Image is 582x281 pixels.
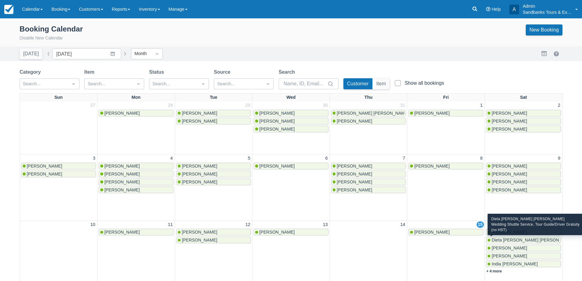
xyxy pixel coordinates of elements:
[176,118,251,124] a: [PERSON_NAME]
[557,155,562,162] a: 9
[20,24,83,34] div: Booking Calendar
[414,164,450,168] span: [PERSON_NAME]
[442,94,450,102] a: Fri
[486,7,490,11] i: Help
[322,221,329,228] a: 13
[486,229,561,235] a: [PERSON_NAME]
[259,230,295,235] span: [PERSON_NAME]
[254,229,328,235] a: [PERSON_NAME]
[331,187,406,193] a: [PERSON_NAME]
[53,94,64,102] a: Sun
[408,229,483,235] a: [PERSON_NAME]
[486,253,561,259] a: [PERSON_NAME]
[104,111,140,116] span: [PERSON_NAME]
[104,179,140,184] span: [PERSON_NAME]
[324,155,329,162] a: 6
[337,172,372,176] span: [PERSON_NAME]
[154,51,160,57] span: Dropdown icon
[477,221,484,228] a: 15
[176,229,251,235] a: [PERSON_NAME]
[99,110,174,116] a: [PERSON_NAME]
[254,110,328,116] a: [PERSON_NAME]
[254,126,328,132] a: [PERSON_NAME]
[259,127,295,131] span: [PERSON_NAME]
[20,48,42,59] button: [DATE]
[4,5,13,14] img: checkfront-main-nav-mini-logo.png
[99,187,174,193] a: [PERSON_NAME]
[331,110,406,116] a: [PERSON_NAME] [PERSON_NAME] Lupenette
[104,187,140,192] span: [PERSON_NAME]
[401,155,406,162] a: 7
[244,221,251,228] a: 12
[492,179,527,184] span: [PERSON_NAME]
[89,221,97,228] a: 10
[254,118,328,124] a: [PERSON_NAME]
[167,102,174,109] a: 28
[104,164,140,168] span: [PERSON_NAME]
[491,216,582,222] div: Dieta [PERSON_NAME] [PERSON_NAME]
[259,164,295,168] span: [PERSON_NAME]
[486,118,561,124] a: [PERSON_NAME]
[247,155,251,162] a: 5
[27,164,62,168] span: [PERSON_NAME]
[285,94,297,102] a: Wed
[343,78,372,89] button: Customer
[486,269,502,273] a: + 4 more
[169,155,174,162] a: 4
[363,94,374,102] a: Thu
[337,179,372,184] span: [PERSON_NAME]
[331,163,406,169] a: [PERSON_NAME]
[492,164,527,168] span: [PERSON_NAME]
[486,179,561,185] a: [PERSON_NAME]
[182,172,217,176] span: [PERSON_NAME]
[182,238,217,242] span: [PERSON_NAME]
[21,163,96,169] a: [PERSON_NAME]
[486,245,561,251] a: [PERSON_NAME]
[265,81,271,87] span: Dropdown icon
[526,24,562,35] a: New Booking
[176,237,251,243] a: [PERSON_NAME]
[337,164,372,168] span: [PERSON_NAME]
[486,126,561,132] a: [PERSON_NAME]
[259,111,295,116] span: [PERSON_NAME]
[99,179,174,185] a: [PERSON_NAME]
[486,187,561,193] a: [PERSON_NAME]
[486,163,561,169] a: [PERSON_NAME]
[182,164,217,168] span: [PERSON_NAME]
[259,119,295,124] span: [PERSON_NAME]
[27,172,62,176] span: [PERSON_NAME]
[491,222,582,233] div: Wedding Shuttle Service, Tour Guide/Driver Gratuity (no HST)
[254,163,328,169] a: [PERSON_NAME]
[209,94,219,102] a: Tue
[244,102,251,109] a: 29
[84,68,97,76] label: Item
[414,111,450,116] span: [PERSON_NAME]
[182,230,217,235] span: [PERSON_NAME]
[486,261,561,267] a: India [PERSON_NAME]
[92,155,97,162] a: 3
[182,111,217,116] span: [PERSON_NAME]
[71,81,77,87] span: Dropdown icon
[99,163,174,169] a: [PERSON_NAME]
[492,172,527,176] span: [PERSON_NAME]
[337,119,372,124] span: [PERSON_NAME]
[135,81,141,87] span: Dropdown icon
[399,102,406,109] a: 31
[486,237,561,243] a: Dieta [PERSON_NAME] [PERSON_NAME]
[404,80,444,86] div: Show all bookings
[167,221,174,228] a: 11
[414,230,450,235] span: [PERSON_NAME]
[373,78,390,89] button: Item
[492,187,527,192] span: [PERSON_NAME]
[279,68,297,76] label: Search
[21,171,96,177] a: [PERSON_NAME]
[523,9,572,15] p: Sandbanks Tours & Experiences
[479,155,484,162] a: 8
[104,172,140,176] span: [PERSON_NAME]
[99,229,174,235] a: [PERSON_NAME]
[182,179,217,184] span: [PERSON_NAME]
[331,179,406,185] a: [PERSON_NAME]
[519,94,528,102] a: Sat
[284,78,326,89] input: Name, ID, Email...
[492,127,527,131] span: [PERSON_NAME]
